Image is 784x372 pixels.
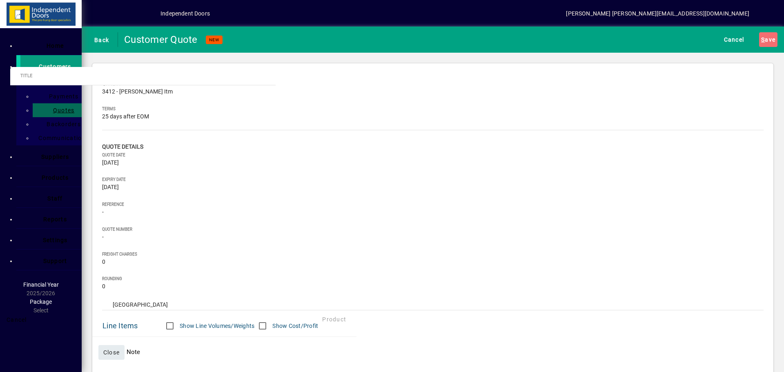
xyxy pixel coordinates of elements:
a: Reports [20,208,82,228]
span: Terms [102,107,764,111]
span: Products [42,174,69,181]
button: Add [108,6,134,21]
span: [DATE] [102,184,119,191]
a: Staff [20,187,82,207]
span: Expiry date [102,177,764,182]
label: Show Cost/Profit [271,322,318,330]
span: Backorders [42,121,81,127]
button: Back [88,32,111,47]
span: Settings [43,237,68,243]
span: Quote date [102,153,764,157]
span: Home [47,42,64,49]
span: - [102,209,104,216]
span: Support [43,258,67,264]
a: Settings [20,229,82,249]
span: Cancel [7,316,27,324]
span: 0 [102,259,105,265]
div: Customer Quote [124,33,198,46]
span: 0 [102,283,105,290]
span: Christchurch [106,300,759,310]
div: Independent Doors [160,7,210,20]
a: Suppliers [20,145,82,166]
span: Reference [102,202,764,207]
a: Quotes [37,103,82,117]
a: Home [20,34,82,55]
span: Payments [44,93,79,100]
a: Knowledge Base [757,2,774,28]
button: Cancel [722,32,746,47]
button: Cancel [3,312,30,327]
span: Cancel [724,33,744,46]
span: Communications [33,135,89,141]
a: Customers [16,55,82,76]
span: Quotes [48,107,75,114]
span: Freight Charges [102,252,764,256]
app-page-header-button: Back [82,32,118,47]
span: Financial Year [23,281,59,288]
span: Quote to [102,82,764,86]
span: Package [30,298,52,305]
span: Invoices [47,79,76,86]
a: Backorders [37,117,82,131]
span: Close [103,348,120,357]
a: Products [20,166,82,187]
button: Close [98,345,125,360]
a: Communications [37,131,82,145]
span: Quote number [102,227,764,232]
app-page-header-button: Close [96,348,127,356]
button: Profile [134,6,160,21]
span: Suppliers [41,154,69,160]
span: Back [90,33,109,47]
span: 25 days after EOM [102,114,149,120]
span: Staff [47,195,62,202]
a: Support [20,249,82,270]
span: Reports [43,216,67,223]
label: Show Line Volumes/Weights [178,322,254,330]
a: Payments [37,89,82,103]
span: [DATE] [102,160,119,166]
span: Rounding [102,276,764,281]
div: [PERSON_NAME] [PERSON_NAME][EMAIL_ADDRESS][DOMAIN_NAME] [566,7,749,20]
span: NEW [209,37,219,42]
span: Title [20,71,32,80]
span: 3412 - [PERSON_NAME] Itm [102,89,173,95]
div: Line Items [102,319,138,332]
span: [GEOGRAPHIC_DATA] [113,301,168,309]
span: - [102,234,104,241]
span: Customers [39,63,71,70]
